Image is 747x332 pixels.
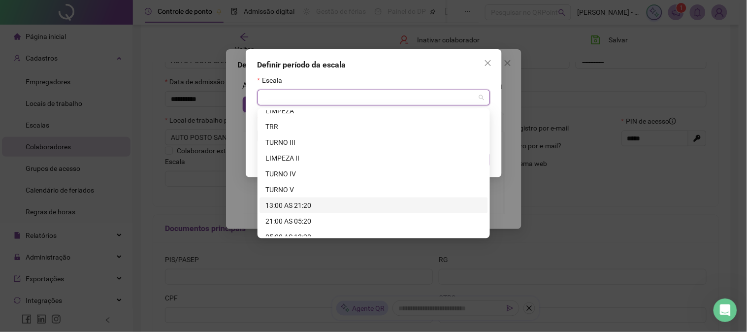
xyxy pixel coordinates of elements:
iframe: Intercom live chat [714,299,737,322]
div: TURNO IV [260,166,488,182]
button: Close [480,55,496,71]
span: close [484,59,492,67]
div: LIMPEZA [265,105,482,116]
div: 13:00 AS 21:20 [260,198,488,213]
div: LIMPEZA II [265,153,482,164]
div: TURNO III [265,137,482,148]
div: 21:00 AS 05:20 [260,213,488,229]
div: LIMPEZA II [260,150,488,166]
div: TURNO V [260,182,488,198]
div: 21:00 AS 05:20 [265,216,482,227]
div: TURNO III [260,134,488,150]
div: TURNO IV [265,168,482,179]
label: Escala [258,75,289,86]
div: 05:00 AS 13:20 [265,232,482,242]
div: 13:00 AS 21:20 [265,200,482,211]
div: Definir período da escala [258,59,490,71]
div: TURNO V [265,184,482,195]
div: 05:00 AS 13:20 [260,229,488,245]
div: TRR [260,119,488,134]
div: TRR [265,121,482,132]
div: LIMPEZA [260,103,488,119]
